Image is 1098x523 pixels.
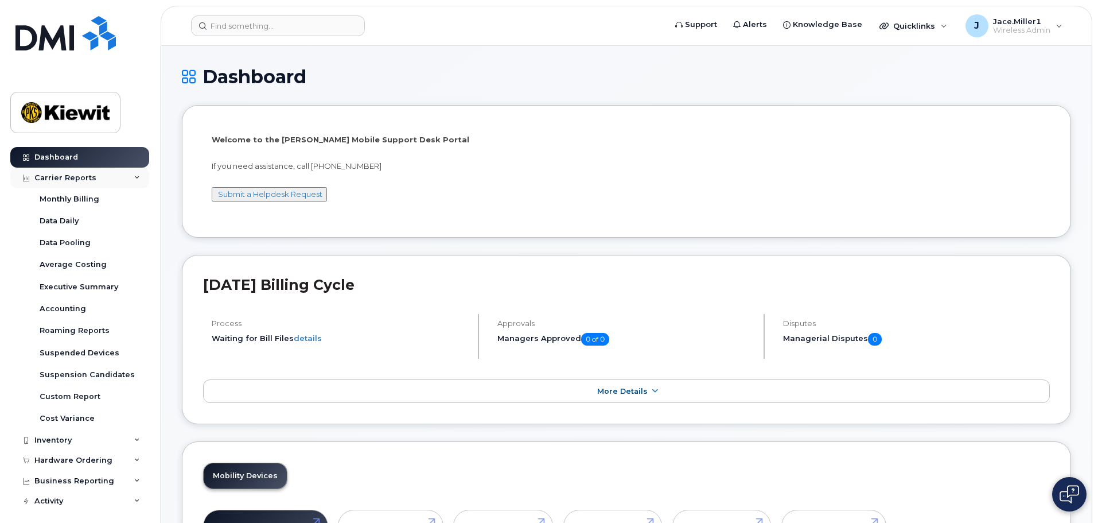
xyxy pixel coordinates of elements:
h2: [DATE] Billing Cycle [203,276,1050,293]
h4: Approvals [497,319,754,328]
img: Open chat [1060,485,1079,503]
p: Welcome to the [PERSON_NAME] Mobile Support Desk Portal [212,134,1041,145]
h5: Managers Approved [497,333,754,346]
li: Waiting for Bill Files [212,333,468,344]
h1: Dashboard [182,67,1071,87]
h5: Managerial Disputes [783,333,1050,346]
span: 0 of 0 [581,333,609,346]
p: If you need assistance, call [PHONE_NUMBER] [212,161,1041,172]
a: details [294,334,322,343]
span: 0 [868,333,882,346]
a: Mobility Devices [204,463,287,489]
a: Submit a Helpdesk Request [218,189,322,199]
h4: Disputes [783,319,1050,328]
span: More Details [597,387,648,396]
button: Submit a Helpdesk Request [212,187,327,202]
h4: Process [212,319,468,328]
